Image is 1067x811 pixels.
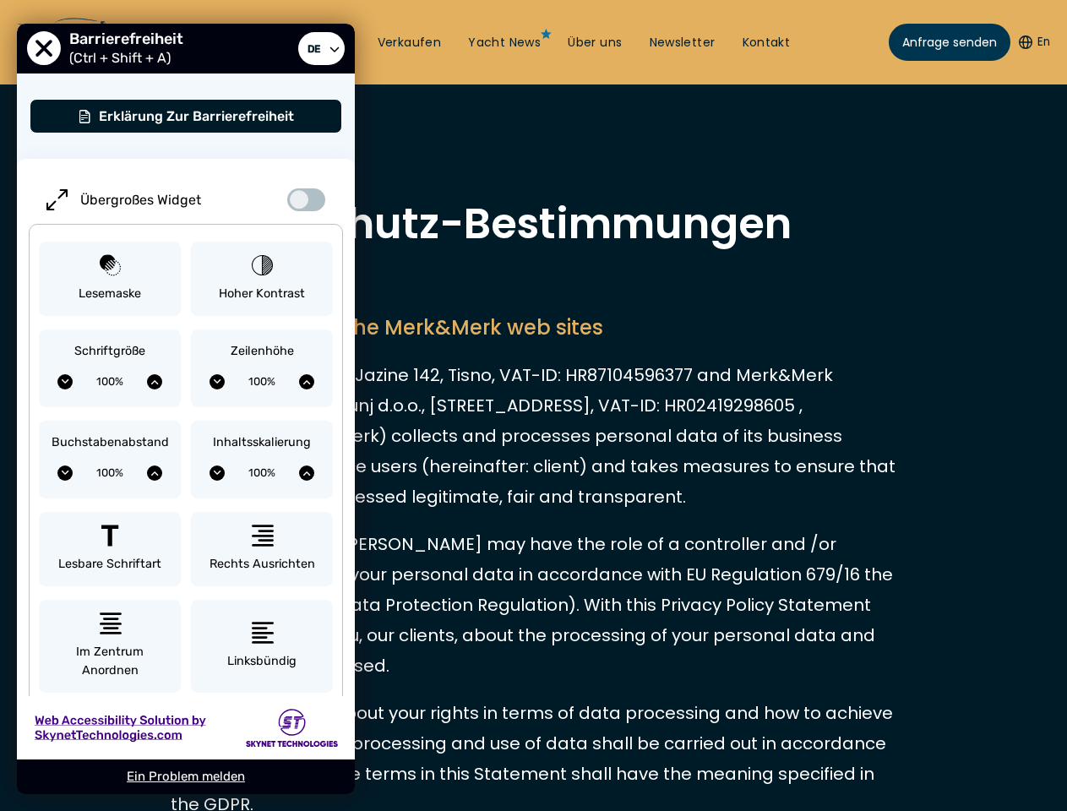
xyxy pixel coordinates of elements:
[171,529,897,681] p: With this in respect, [PERSON_NAME] may have the role of a controller and /or processing officer ...
[902,34,997,52] span: Anfrage senden
[73,369,147,395] span: Aktuelle Schriftgröße
[468,35,541,52] a: Yacht News
[378,35,442,52] a: Verkaufen
[303,38,324,59] span: de
[74,342,145,361] span: Schriftgröße
[52,433,169,452] span: Buchstabenabstand
[17,24,355,794] div: Nutzerpreferenzen
[34,712,206,743] img: Web Accessibility Solution by Skynet Technologies
[17,696,355,759] a: Web Accessibility Solution by Skynet Technologies Skynet
[299,374,314,389] button: Erhöhen Sie die Zeilenhöhe
[27,32,61,66] button: Schließen Sie das Menü 'Eingabehilfen'.
[73,460,147,486] span: Aktueller Buchstabenabstand
[568,35,622,52] a: Über uns
[191,512,333,587] button: Rechts ausrichten
[39,600,181,693] button: Im Zentrum anordnen
[743,35,791,52] a: Kontakt
[80,192,201,208] span: Übergroßes Widget
[127,769,245,784] a: Ein Problem melden
[147,465,162,481] button: Erhöhen Sie den Buchstabenabstand
[30,99,342,133] button: Erklärung zur Barrierefreiheit
[213,433,311,452] span: Inhaltsskalierung
[225,460,299,486] span: Aktuelle Inhaltsskalierung
[889,24,1010,61] a: Anfrage senden
[191,600,333,693] button: Linksbündig
[39,242,181,317] button: Lesemaske
[39,512,181,587] button: Lesbare Schriftart
[171,313,897,343] h2: Privacy policy at the Merk&Merk web sites
[57,374,73,389] button: Verringern Sie die Schriftgröße
[171,203,897,245] h1: Datenschutz-Bestimmungen
[99,108,294,124] span: Erklärung zur Barrierefreiheit
[210,374,225,389] button: Zeilenhöhe verringern
[246,709,338,747] img: Skynet
[191,242,333,317] button: Hoher Kontrast
[225,369,299,395] span: Aktuelle Zeilenhöhe
[1019,34,1050,51] button: En
[210,465,225,481] button: Inhaltsskalierung verringern
[147,374,162,389] button: Schriftgröße vergrößern
[650,35,716,52] a: Newsletter
[298,32,345,66] a: Sprache auswählen
[171,360,897,512] p: Merk&Merk d.o.o., Put Jazine 142, Tisno, VAT-ID: HR87104596377 and Merk&Merk [PERSON_NAME] Tribun...
[69,50,179,66] span: (Ctrl + Shift + A)
[57,465,73,481] button: Buchstabenabstand verringern
[69,30,192,48] span: Barrierefreiheit
[299,465,314,481] button: Inhaltsskalierung erhöhen
[231,342,294,361] span: Zeilenhöhe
